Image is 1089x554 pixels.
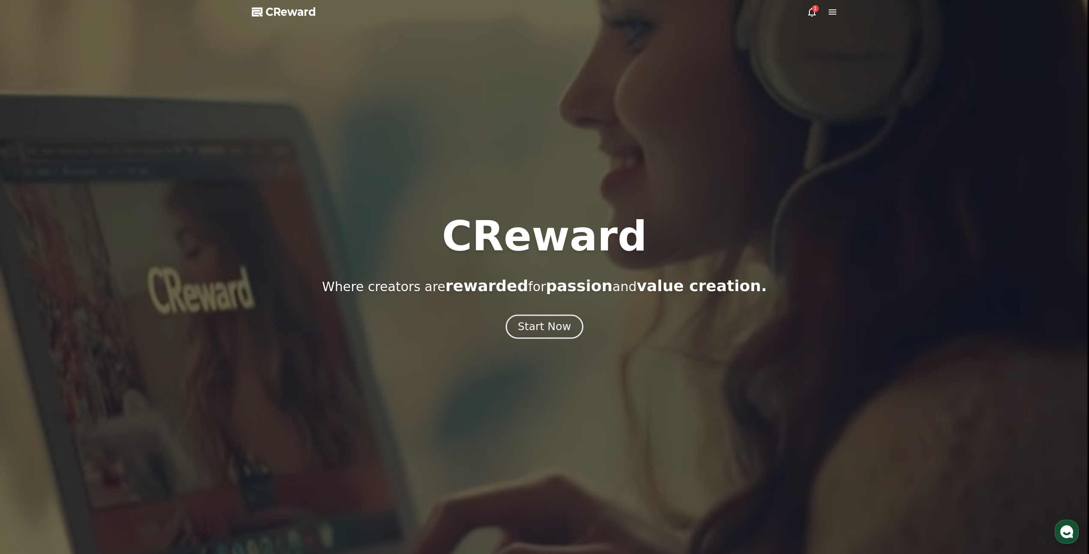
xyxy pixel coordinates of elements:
span: Home [22,284,37,291]
button: Start Now [506,315,583,339]
a: Messages [57,271,110,293]
a: Start Now [507,324,582,332]
p: Where creators are for and [322,277,767,295]
span: Messages [71,285,96,292]
span: passion [546,277,613,295]
h1: CReward [442,216,647,257]
div: 1 [812,5,819,12]
span: Settings [127,284,148,291]
span: CReward [266,5,316,19]
a: 1 [807,7,817,17]
span: value creation. [637,277,767,295]
div: Start Now [518,319,571,334]
span: rewarded [445,277,528,295]
a: CReward [252,5,316,19]
a: Settings [110,271,164,293]
a: Home [3,271,57,293]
